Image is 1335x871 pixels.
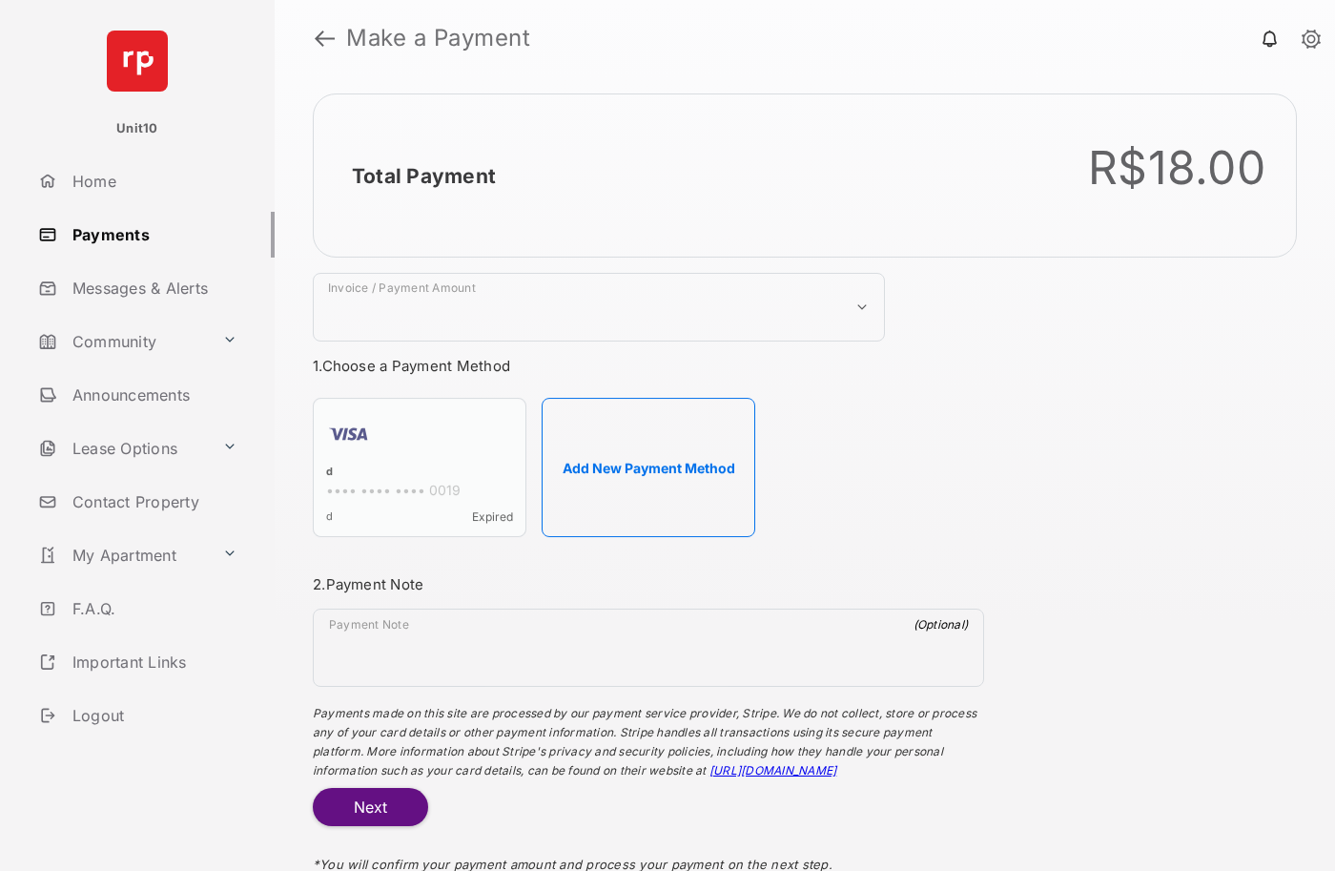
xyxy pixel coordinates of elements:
p: Unit10 [116,119,158,138]
h3: 2. Payment Note [313,575,984,593]
div: d [326,465,513,482]
a: Announcements [31,372,275,418]
a: Lease Options [31,425,215,471]
a: Important Links [31,639,245,685]
span: Expired [472,509,513,524]
span: d [326,509,333,524]
a: Home [31,158,275,204]
button: Add New Payment Method [542,398,755,537]
a: Community [31,319,215,364]
a: Payments [31,212,275,258]
div: d•••• •••• •••• 0019dExpired [313,398,526,537]
a: F.A.Q. [31,586,275,632]
a: Messages & Alerts [31,265,275,311]
a: My Apartment [31,532,215,578]
h2: Total Payment [352,164,496,188]
a: Logout [31,693,275,738]
a: [URL][DOMAIN_NAME] [709,763,836,778]
div: •••• •••• •••• 0019 [326,482,513,502]
button: Next [313,788,428,826]
span: Payments made on this site are processed by our payment service provider, Stripe. We do not colle... [313,706,976,778]
a: Contact Property [31,479,275,525]
h3: 1. Choose a Payment Method [313,357,984,375]
strong: Make a Payment [346,27,530,50]
img: svg+xml;base64,PHN2ZyB4bWxucz0iaHR0cDovL3d3dy53My5vcmcvMjAwMC9zdmciIHdpZHRoPSI2NCIgaGVpZ2h0PSI2NC... [107,31,168,92]
div: R$18.00 [1088,140,1265,196]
